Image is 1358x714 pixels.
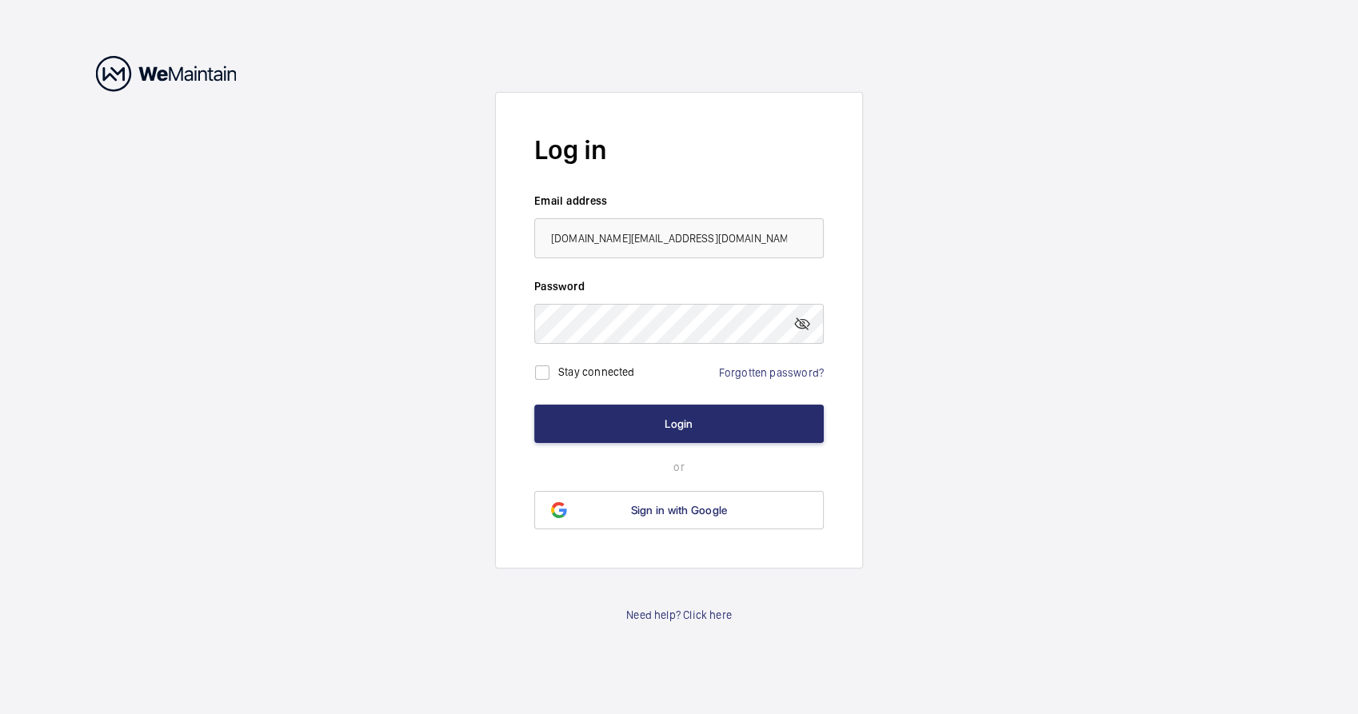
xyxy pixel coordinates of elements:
[534,131,824,169] h2: Log in
[534,278,824,294] label: Password
[558,365,635,377] label: Stay connected
[534,459,824,475] p: or
[626,607,732,623] a: Need help? Click here
[534,218,824,258] input: Your email address
[719,366,824,379] a: Forgotten password?
[534,405,824,443] button: Login
[534,193,824,209] label: Email address
[631,504,728,517] span: Sign in with Google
